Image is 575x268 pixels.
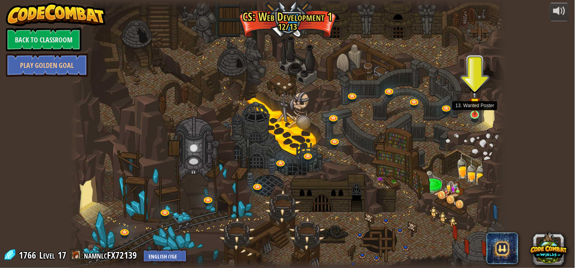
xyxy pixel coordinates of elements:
[58,249,66,261] span: 17
[470,91,481,115] img: level-banner-started.png
[84,249,139,261] a: namnlcFX72139
[19,249,38,261] span: 1766
[6,53,88,77] a: Play Golden Goal
[6,3,106,26] img: CodeCombat - Learn how to code by playing a game
[6,28,82,51] a: Back to Classroom
[39,249,55,262] span: Level
[550,3,569,21] button: Adjust volume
